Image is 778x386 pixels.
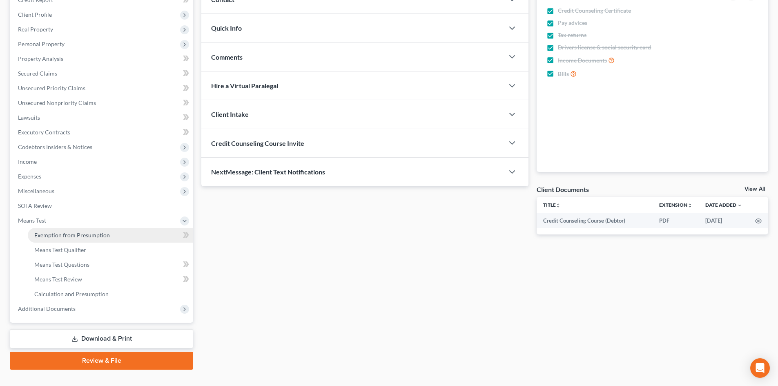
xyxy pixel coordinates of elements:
[11,66,193,81] a: Secured Claims
[745,186,765,192] a: View All
[11,125,193,140] a: Executory Contracts
[10,329,193,348] a: Download & Print
[11,199,193,213] a: SOFA Review
[556,203,561,208] i: unfold_more
[18,202,52,209] span: SOFA Review
[211,82,278,89] span: Hire a Virtual Paralegal
[537,185,589,194] div: Client Documents
[11,96,193,110] a: Unsecured Nonpriority Claims
[659,202,692,208] a: Extensionunfold_more
[18,55,63,62] span: Property Analysis
[18,305,76,312] span: Additional Documents
[737,203,742,208] i: expand_more
[558,43,651,51] span: Drivers license & social security card
[10,352,193,370] a: Review & File
[28,257,193,272] a: Means Test Questions
[18,85,85,91] span: Unsecured Priority Claims
[537,213,653,228] td: Credit Counseling Course (Debtor)
[558,7,631,15] span: Credit Counseling Certificate
[211,24,242,32] span: Quick Info
[211,110,249,118] span: Client Intake
[18,158,37,165] span: Income
[11,51,193,66] a: Property Analysis
[687,203,692,208] i: unfold_more
[558,70,569,78] span: Bills
[653,213,699,228] td: PDF
[28,287,193,301] a: Calculation and Presumption
[211,168,325,176] span: NextMessage: Client Text Notifications
[18,114,40,121] span: Lawsuits
[18,187,54,194] span: Miscellaneous
[18,40,65,47] span: Personal Property
[34,261,89,268] span: Means Test Questions
[28,272,193,287] a: Means Test Review
[18,173,41,180] span: Expenses
[18,70,57,77] span: Secured Claims
[750,358,770,378] div: Open Intercom Messenger
[28,243,193,257] a: Means Test Qualifier
[699,213,749,228] td: [DATE]
[543,202,561,208] a: Titleunfold_more
[34,232,110,239] span: Exemption from Presumption
[28,228,193,243] a: Exemption from Presumption
[34,246,86,253] span: Means Test Qualifier
[211,139,304,147] span: Credit Counseling Course Invite
[18,99,96,106] span: Unsecured Nonpriority Claims
[18,143,92,150] span: Codebtors Insiders & Notices
[558,56,607,65] span: Income Documents
[558,19,587,27] span: Pay advices
[705,202,742,208] a: Date Added expand_more
[18,129,70,136] span: Executory Contracts
[34,276,82,283] span: Means Test Review
[18,26,53,33] span: Real Property
[18,11,52,18] span: Client Profile
[558,31,586,39] span: Tax returns
[34,290,109,297] span: Calculation and Presumption
[211,53,243,61] span: Comments
[18,217,46,224] span: Means Test
[11,81,193,96] a: Unsecured Priority Claims
[11,110,193,125] a: Lawsuits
